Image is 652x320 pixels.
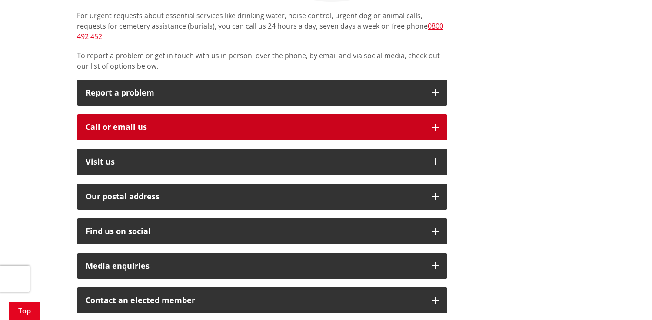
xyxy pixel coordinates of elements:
iframe: Messenger Launcher [612,284,643,315]
p: To report a problem or get in touch with us in person, over the phone, by email and via social me... [77,50,447,71]
p: For urgent requests about essential services like drinking water, noise control, urgent dog or an... [77,10,447,42]
button: Media enquiries [77,253,447,279]
div: Call or email us [86,123,423,132]
p: Contact an elected member [86,296,423,305]
div: Find us on social [86,227,423,236]
button: Report a problem [77,80,447,106]
button: Visit us [77,149,447,175]
div: Media enquiries [86,262,423,271]
h2: Our postal address [86,192,423,201]
p: Visit us [86,158,423,166]
button: Contact an elected member [77,287,447,313]
button: Find us on social [77,218,447,244]
button: Our postal address [77,184,447,210]
a: 0800 492 452 [77,21,443,41]
button: Call or email us [77,114,447,140]
a: Top [9,302,40,320]
p: Report a problem [86,89,423,97]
